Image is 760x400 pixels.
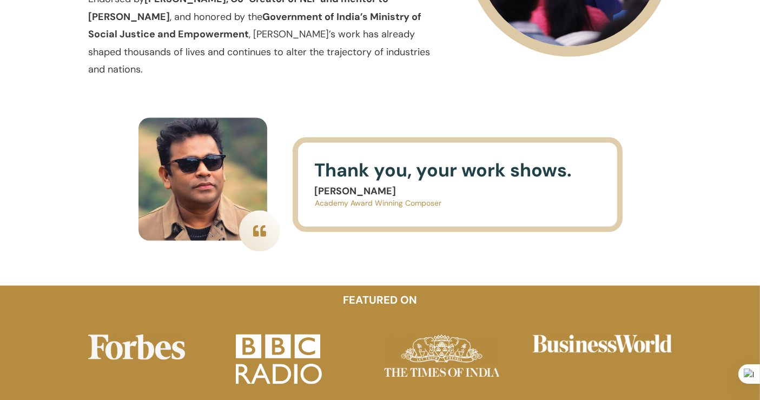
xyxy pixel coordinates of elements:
[88,335,185,360] img: forbes
[138,113,267,242] img: arrahman
[314,158,572,182] span: Thank you, your work shows.
[384,335,499,378] img: toi
[314,185,396,198] strong: [PERSON_NAME]
[236,335,322,385] img: bbc
[315,196,600,210] p: Academy Award Winning Composer
[343,293,417,307] strong: FEATURED ON
[532,335,672,353] img: bw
